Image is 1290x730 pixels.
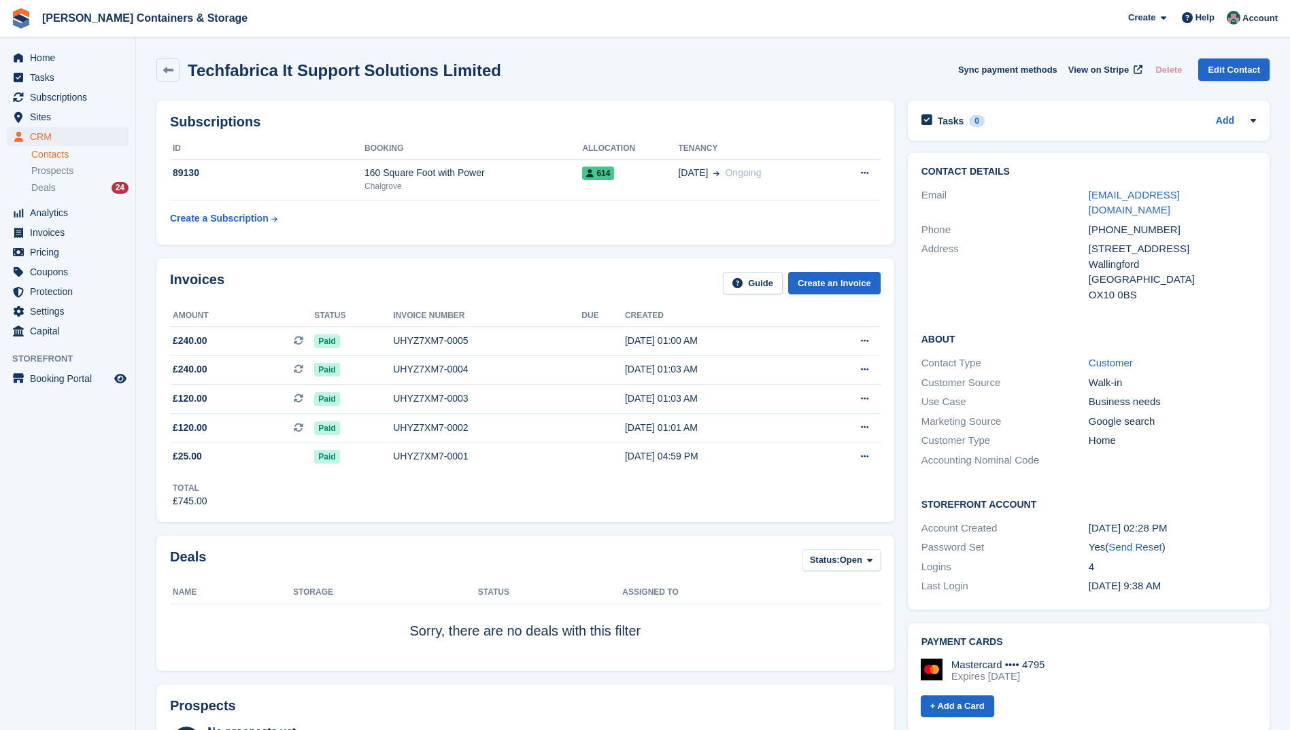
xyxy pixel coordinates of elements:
[951,670,1045,682] div: Expires [DATE]
[30,127,112,146] span: CRM
[7,302,129,321] a: menu
[788,272,881,294] a: Create an Invoice
[31,181,56,194] span: Deals
[725,167,761,178] span: Ongoing
[170,166,364,180] div: 89130
[314,334,339,348] span: Paid
[921,559,1089,575] div: Logins
[7,223,129,242] a: menu
[810,553,840,567] span: Status:
[7,88,129,107] a: menu
[1089,189,1180,216] a: [EMAIL_ADDRESS][DOMAIN_NAME]
[170,138,364,160] th: ID
[170,206,277,231] a: Create a Subscription
[1068,63,1129,77] span: View on Stripe
[314,363,339,377] span: Paid
[921,521,1089,536] div: Account Created
[723,272,783,294] a: Guide
[393,449,581,464] div: UHYZ7XM7-0001
[170,305,314,327] th: Amount
[393,421,581,435] div: UHYZ7XM7-0002
[678,166,708,180] span: [DATE]
[921,497,1256,510] h2: Storefront Account
[1105,541,1165,553] span: ( )
[30,203,112,222] span: Analytics
[31,164,73,177] span: Prospects
[173,494,207,508] div: £745.00
[921,375,1089,391] div: Customer Source
[1089,559,1256,575] div: 4
[1108,541,1161,553] a: Send Reset
[393,334,581,348] div: UHYZ7XM7-0005
[921,394,1089,410] div: Use Case
[1089,357,1133,368] a: Customer
[625,421,809,435] div: [DATE] 01:01 AM
[921,578,1089,594] div: Last Login
[170,211,269,226] div: Create a Subscription
[30,282,112,301] span: Protection
[170,272,224,294] h2: Invoices
[1089,433,1256,449] div: Home
[1089,540,1256,555] div: Yes
[1089,288,1256,303] div: OX10 0BS
[37,7,253,29] a: [PERSON_NAME] Containers & Storage
[30,48,112,67] span: Home
[1089,272,1256,288] div: [GEOGRAPHIC_DATA]
[1089,394,1256,410] div: Business needs
[7,321,129,341] a: menu
[11,8,31,29] img: stora-icon-8386f47178a22dfd0bd8f6a31ec36ba5ce8667c1dd55bd0f319d3a0aa187defe.svg
[293,582,478,604] th: Storage
[112,370,129,387] a: Preview store
[31,181,129,195] a: Deals 24
[1242,12,1278,25] span: Account
[170,549,206,574] h2: Deals
[173,482,207,494] div: Total
[393,305,581,327] th: Invoice number
[7,48,129,67] a: menu
[921,355,1089,371] div: Contact Type
[921,637,1256,648] h2: Payment cards
[7,262,129,281] a: menu
[622,582,880,604] th: Assigned to
[802,549,881,572] button: Status: Open
[1089,375,1256,391] div: Walk-in
[1089,257,1256,273] div: Wallingford
[921,332,1256,345] h2: About
[364,166,582,180] div: 160 Square Foot with Power
[582,138,678,160] th: Allocation
[1195,11,1215,24] span: Help
[314,392,339,406] span: Paid
[1227,11,1240,24] img: Julia Marcham
[625,334,809,348] div: [DATE] 01:00 AM
[7,203,129,222] a: menu
[7,282,129,301] a: menu
[7,127,129,146] a: menu
[969,115,985,127] div: 0
[170,114,881,130] h2: Subscriptions
[1089,222,1256,238] div: [PHONE_NUMBER]
[1216,114,1234,129] a: Add
[30,68,112,87] span: Tasks
[7,107,129,126] a: menu
[30,243,112,262] span: Pricing
[951,659,1045,671] div: Mastercard •••• 4795
[478,582,623,604] th: Status
[314,450,339,464] span: Paid
[7,369,129,388] a: menu
[7,243,129,262] a: menu
[938,115,964,127] h2: Tasks
[921,414,1089,430] div: Marketing Source
[1063,58,1145,81] a: View on Stripe
[31,148,129,161] a: Contacts
[364,180,582,192] div: Chalgrove
[921,540,1089,555] div: Password Set
[1198,58,1270,81] a: Edit Contact
[314,305,393,327] th: Status
[921,167,1256,177] h2: Contact Details
[30,262,112,281] span: Coupons
[409,623,641,638] span: Sorry, there are no deals with this filter
[1089,580,1161,591] time: 2025-06-09 08:38:06 UTC
[314,421,339,435] span: Paid
[30,107,112,126] span: Sites
[30,302,112,321] span: Settings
